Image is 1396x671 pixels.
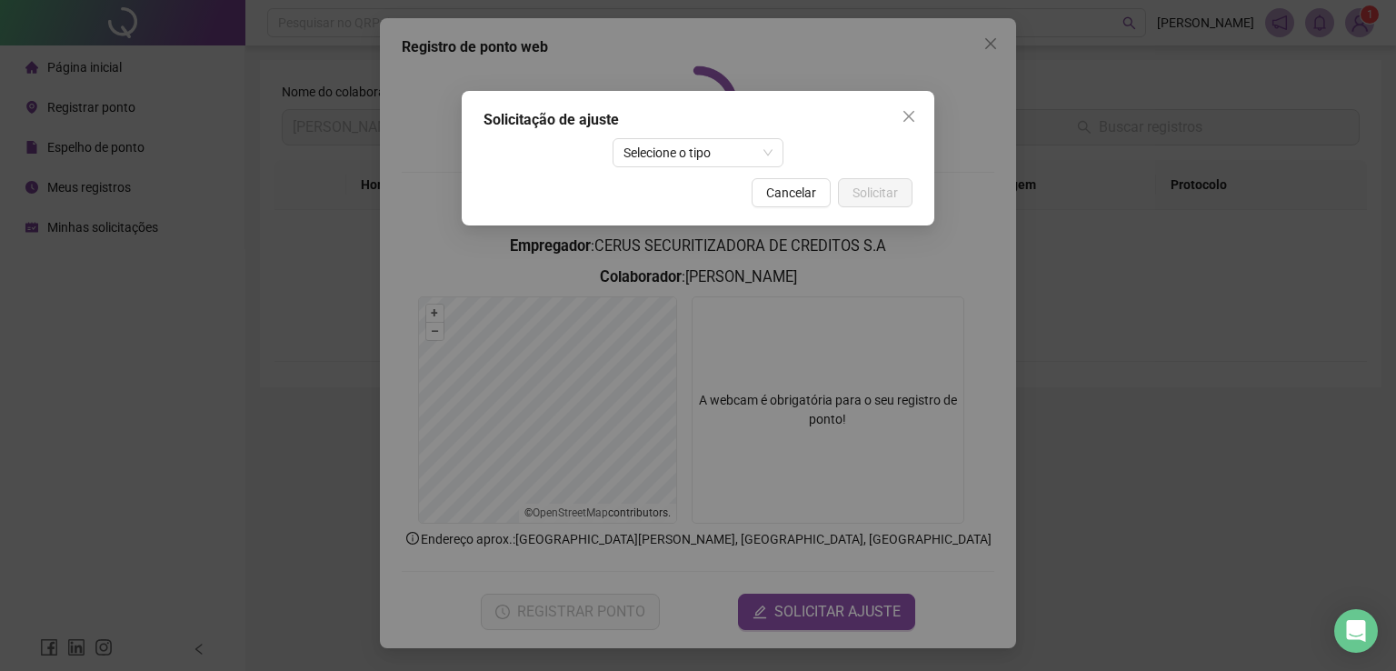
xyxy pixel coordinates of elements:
div: Solicitação de ajuste [484,109,912,131]
button: Cancelar [752,178,831,207]
div: Open Intercom Messenger [1334,609,1378,653]
button: Solicitar [838,178,912,207]
span: close [902,109,916,124]
button: Close [894,102,923,131]
span: Selecione o tipo [623,139,773,166]
span: Cancelar [766,183,816,203]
